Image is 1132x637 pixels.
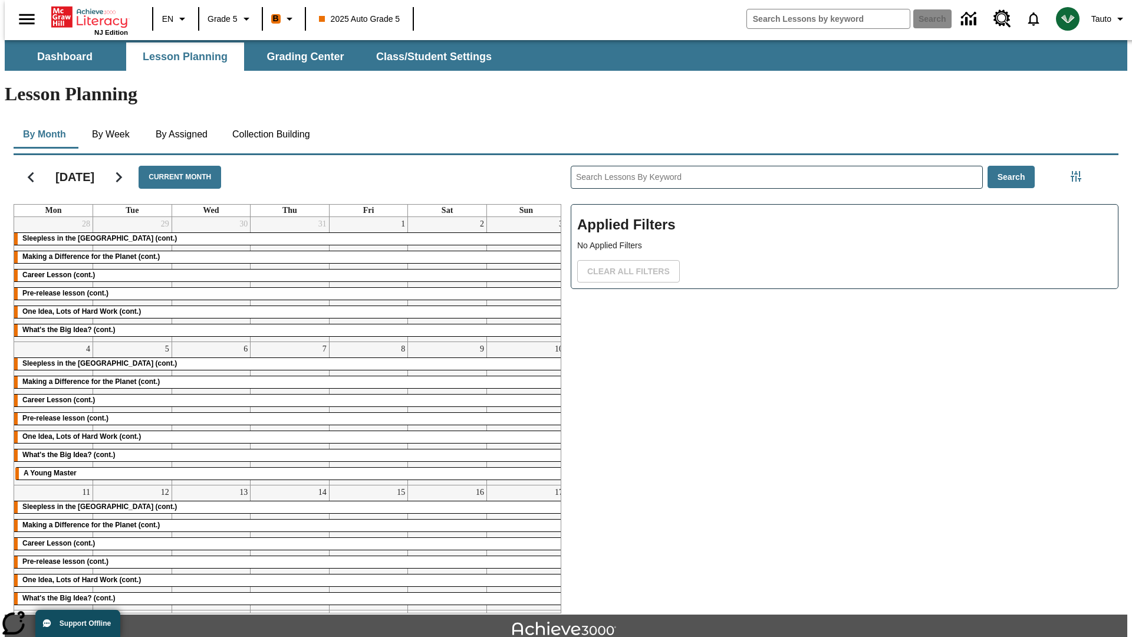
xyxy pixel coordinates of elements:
span: What's the Big Idea? (cont.) [22,451,116,459]
a: August 19, 2025 [159,610,172,625]
span: Support Offline [60,619,111,628]
div: One Idea, Lots of Hard Work (cont.) [14,574,565,586]
a: Tuesday [123,205,141,216]
span: Sleepless in the Animal Kingdom (cont.) [22,359,177,367]
div: Sleepless in the Animal Kingdom (cont.) [14,358,565,370]
a: August 7, 2025 [320,342,329,356]
td: August 7, 2025 [251,342,330,485]
button: By Assigned [146,120,217,149]
a: August 3, 2025 [557,217,565,231]
td: July 30, 2025 [172,217,251,342]
button: Select a new avatar [1049,4,1087,34]
div: Calendar [4,150,561,613]
div: What's the Big Idea? (cont.) [14,593,565,605]
span: One Idea, Lots of Hard Work (cont.) [22,432,141,441]
span: B [273,11,279,26]
button: Open side menu [9,2,44,37]
td: August 14, 2025 [251,485,330,610]
a: August 21, 2025 [316,610,329,625]
td: August 3, 2025 [486,217,565,342]
span: One Idea, Lots of Hard Work (cont.) [22,307,141,316]
td: August 16, 2025 [408,485,487,610]
span: Pre-release lesson (cont.) [22,414,108,422]
button: Boost Class color is orange. Change class color [266,8,301,29]
button: Support Offline [35,610,120,637]
div: Making a Difference for the Planet (cont.) [14,520,565,531]
button: Language: EN, Select a language [157,8,195,29]
button: Grading Center [246,42,364,71]
a: Data Center [954,3,986,35]
div: Sleepless in the Animal Kingdom (cont.) [14,501,565,513]
span: Career Lesson (cont.) [22,539,95,547]
div: Pre-release lesson (cont.) [14,288,565,300]
a: August 12, 2025 [159,485,172,500]
span: Making a Difference for the Planet (cont.) [22,377,160,386]
a: July 29, 2025 [159,217,172,231]
a: August 10, 2025 [552,342,565,356]
span: EN [162,13,173,25]
span: Sleepless in the Animal Kingdom (cont.) [22,234,177,242]
div: Career Lesson (cont.) [14,538,565,550]
div: A Young Master [15,468,564,480]
button: Previous [16,162,46,192]
div: One Idea, Lots of Hard Work (cont.) [14,431,565,443]
span: What's the Big Idea? (cont.) [22,594,116,602]
td: August 15, 2025 [329,485,408,610]
td: August 8, 2025 [329,342,408,485]
td: August 9, 2025 [408,342,487,485]
div: Career Lesson (cont.) [14,395,565,406]
h2: Applied Filters [577,211,1112,239]
td: August 5, 2025 [93,342,172,485]
td: August 1, 2025 [329,217,408,342]
input: search field [747,9,910,28]
span: A Young Master [24,469,77,477]
button: Dashboard [6,42,124,71]
a: August 22, 2025 [394,610,407,625]
td: July 28, 2025 [14,217,93,342]
div: Applied Filters [571,204,1118,289]
a: July 31, 2025 [316,217,329,231]
span: Pre-release lesson (cont.) [22,557,108,566]
a: Home [51,5,128,29]
a: August 1, 2025 [399,217,407,231]
img: avatar image [1056,7,1080,31]
a: August 8, 2025 [399,342,407,356]
a: August 15, 2025 [394,485,407,500]
a: Monday [43,205,64,216]
div: SubNavbar [5,42,502,71]
div: Search [561,150,1118,613]
div: Pre-release lesson (cont.) [14,413,565,425]
a: Notifications [1018,4,1049,34]
div: What's the Big Idea? (cont.) [14,324,565,336]
a: August 16, 2025 [473,485,486,500]
span: Pre-release lesson (cont.) [22,289,108,297]
button: Profile/Settings [1087,8,1132,29]
a: August 13, 2025 [237,485,250,500]
span: Sleepless in the Animal Kingdom (cont.) [22,503,177,511]
span: One Idea, Lots of Hard Work (cont.) [22,576,141,584]
h1: Lesson Planning [5,83,1127,105]
span: What's the Big Idea? (cont.) [22,326,116,334]
td: August 4, 2025 [14,342,93,485]
button: By Week [81,120,140,149]
span: NJ Edition [94,29,128,36]
a: August 5, 2025 [163,342,172,356]
td: August 6, 2025 [172,342,251,485]
a: July 30, 2025 [237,217,250,231]
button: Lesson Planning [126,42,244,71]
span: Career Lesson (cont.) [22,271,95,279]
td: August 2, 2025 [408,217,487,342]
button: Collection Building [223,120,320,149]
td: August 12, 2025 [93,485,172,610]
span: Tauto [1091,13,1111,25]
a: August 23, 2025 [473,610,486,625]
td: July 31, 2025 [251,217,330,342]
td: August 11, 2025 [14,485,93,610]
span: Grade 5 [208,13,238,25]
a: August 24, 2025 [552,610,565,625]
input: Search Lessons By Keyword [571,166,982,188]
a: Wednesday [200,205,221,216]
span: Making a Difference for the Planet (cont.) [22,252,160,261]
button: Next [104,162,134,192]
a: August 4, 2025 [84,342,93,356]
